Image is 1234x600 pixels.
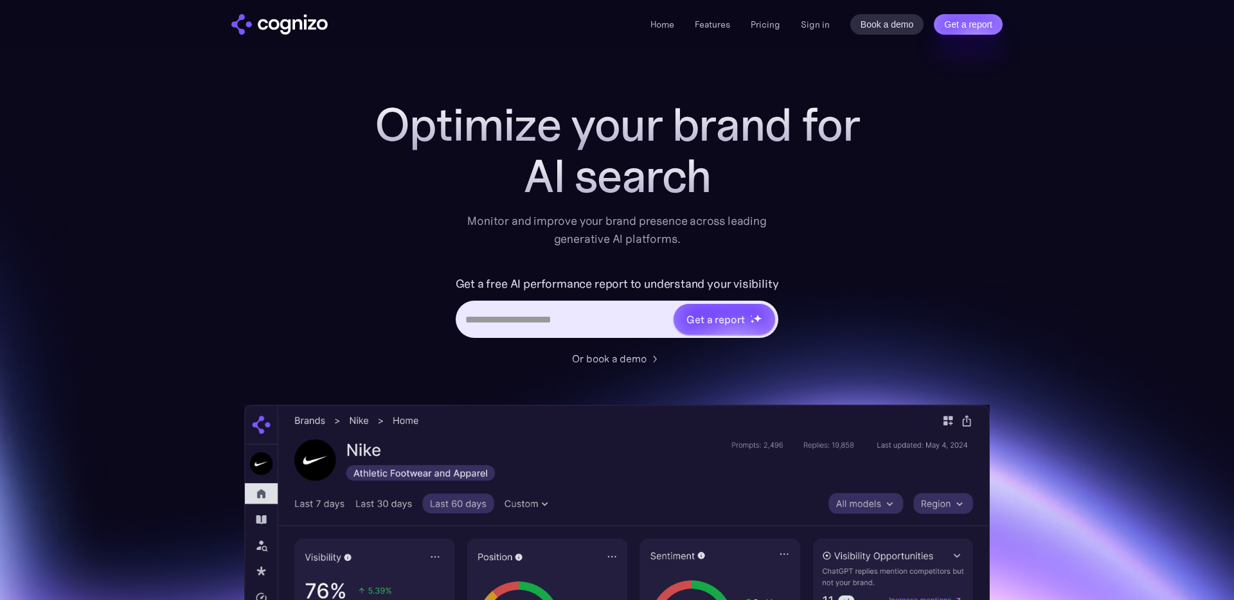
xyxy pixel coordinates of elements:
[751,19,780,30] a: Pricing
[672,303,776,336] a: Get a reportstarstarstar
[360,99,874,150] h1: Optimize your brand for
[934,14,1003,35] a: Get a report
[750,319,755,324] img: star
[231,14,328,35] img: cognizo logo
[753,314,762,322] img: star
[695,19,730,30] a: Features
[750,315,752,317] img: star
[572,351,662,366] a: Or book a demo
[456,274,779,344] form: Hero URL Input Form
[801,17,830,32] a: Sign in
[650,19,674,30] a: Home
[459,212,775,248] div: Monitor and improve your brand presence across leading generative AI platforms.
[360,150,874,202] div: AI search
[231,14,328,35] a: home
[456,274,779,294] label: Get a free AI performance report to understand your visibility
[572,351,647,366] div: Or book a demo
[686,312,744,327] div: Get a report
[850,14,924,35] a: Book a demo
